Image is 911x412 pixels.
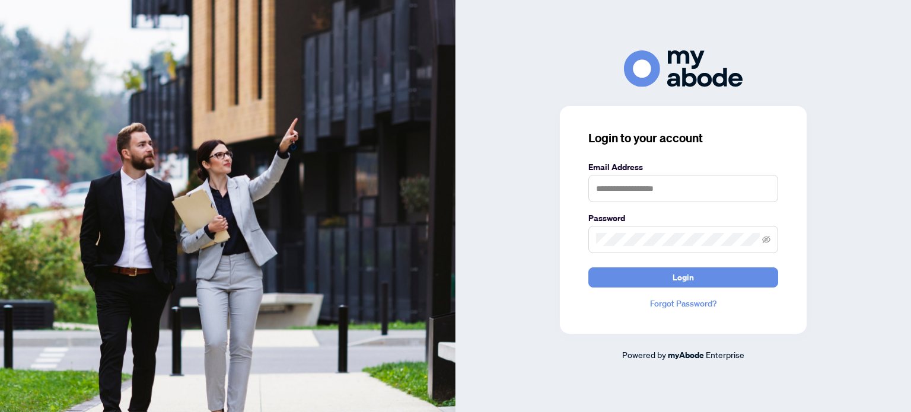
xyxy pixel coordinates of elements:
[706,349,744,360] span: Enterprise
[588,297,778,310] a: Forgot Password?
[622,349,666,360] span: Powered by
[588,267,778,288] button: Login
[673,268,694,287] span: Login
[762,235,770,244] span: eye-invisible
[588,161,778,174] label: Email Address
[588,130,778,146] h3: Login to your account
[624,50,743,87] img: ma-logo
[668,349,704,362] a: myAbode
[588,212,778,225] label: Password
